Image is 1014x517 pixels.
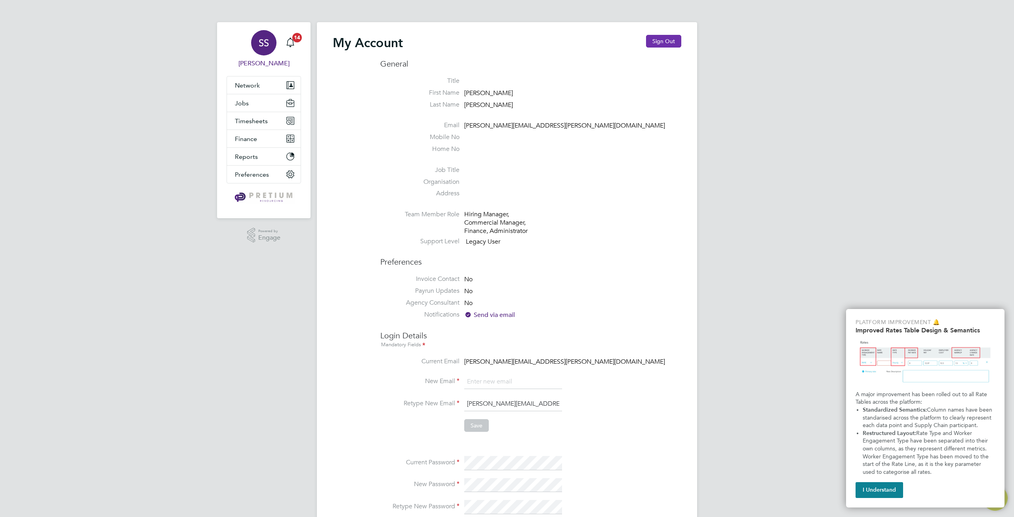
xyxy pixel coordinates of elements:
nav: Main navigation [217,22,311,218]
label: Address [380,189,459,198]
span: Jobs [235,99,249,107]
button: Sign Out [646,35,681,48]
span: Send via email [464,311,515,319]
label: New Email [380,377,459,385]
h3: Preferences [380,249,681,267]
label: Title [380,77,459,85]
p: Platform Improvement 🔔 [856,319,995,326]
h2: Improved Rates Table Design & Semantics [856,326,995,334]
span: No [464,299,473,307]
label: Email [380,121,459,130]
img: pretium-logo-retina.png [233,191,295,204]
label: Notifications [380,311,459,319]
span: Powered by [258,228,280,235]
span: Sam Skelton [227,59,301,68]
p: A major improvement has been rolled out to all Rate Tables across the platform: [856,391,995,406]
span: Reports [235,153,258,160]
span: [PERSON_NAME][EMAIL_ADDRESS][PERSON_NAME][DOMAIN_NAME] [464,358,665,366]
label: Last Name [380,101,459,109]
span: Rate Type and Worker Engagement Type have been separated into their own columns, as they represen... [863,430,990,475]
label: Agency Consultant [380,299,459,307]
span: [PERSON_NAME] [464,89,513,97]
span: [PERSON_NAME][EMAIL_ADDRESS][PERSON_NAME][DOMAIN_NAME] [464,122,665,130]
a: Go to account details [227,30,301,68]
label: Mobile No [380,133,459,141]
input: Enter new email again [464,397,562,411]
div: Improved Rate Table Semantics [846,309,1004,507]
h2: My Account [333,35,403,51]
button: I Understand [856,482,903,498]
span: No [464,276,473,284]
span: Finance [235,135,257,143]
span: Column names have been standarised across the platform to clearly represent each data point and S... [863,406,994,429]
strong: Standardized Semantics: [863,406,927,413]
label: Current Password [380,458,459,467]
span: Timesheets [235,117,268,125]
label: Home No [380,145,459,153]
span: Legacy User [466,238,500,246]
label: Retype New Password [380,502,459,511]
div: Mandatory Fields [380,341,681,349]
label: First Name [380,89,459,97]
span: Network [235,82,260,89]
h3: General [380,59,681,69]
input: Enter new email [464,375,562,389]
span: No [464,287,473,295]
label: Current Email [380,357,459,366]
h3: Login Details [380,322,681,349]
label: Invoice Contact [380,275,459,283]
label: Team Member Role [380,210,459,219]
a: Go to home page [227,191,301,204]
label: Organisation [380,178,459,186]
label: Job Title [380,166,459,174]
span: Engage [258,235,280,241]
label: New Password [380,480,459,488]
span: Preferences [235,171,269,178]
label: Support Level [380,237,459,246]
img: Updated Rates Table Design & Semantics [856,337,995,387]
span: 14 [292,33,302,42]
strong: Restructured Layout: [863,430,916,437]
div: Hiring Manager, Commercial Manager, Finance, Administrator [464,210,539,235]
label: Retype New Email [380,399,459,408]
button: Save [464,419,489,432]
span: [PERSON_NAME] [464,101,513,109]
label: Payrun Updates [380,287,459,295]
span: SS [259,38,269,48]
